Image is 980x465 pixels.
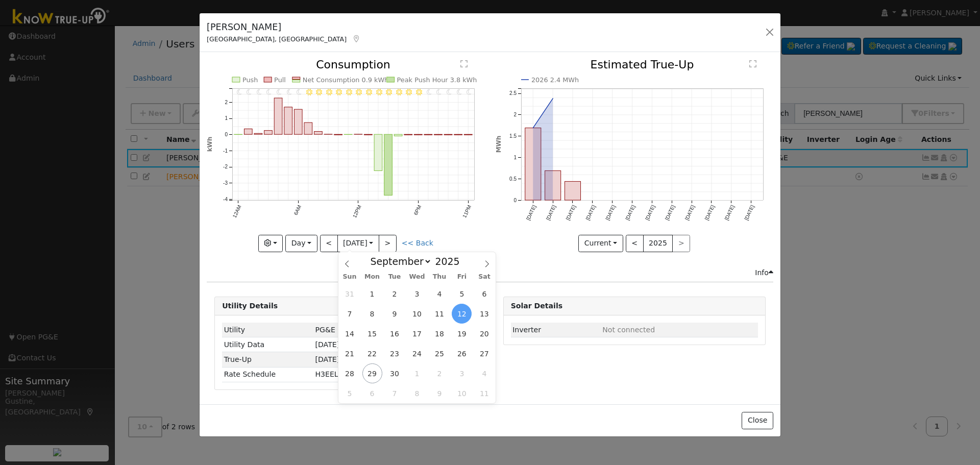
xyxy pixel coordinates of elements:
[356,89,362,95] i: 12PM - Clear
[429,363,449,383] span: October 2, 2025
[407,383,427,403] span: October 8, 2025
[452,383,472,403] span: October 10, 2025
[755,267,773,278] div: Info
[384,284,404,304] span: September 2, 2025
[511,323,601,337] td: Inverter
[416,89,422,95] i: 6PM - Clear
[413,204,423,216] text: 6PM
[254,134,262,135] rect: onclick=""
[545,171,560,201] rect: onclick=""
[604,204,616,221] text: [DATE]
[407,304,427,324] span: September 10, 2025
[338,274,361,280] span: Sun
[513,155,517,160] text: 1
[340,324,360,344] span: September 14, 2025
[384,304,404,324] span: September 9, 2025
[742,412,773,429] button: Close
[352,35,361,43] a: Map
[326,89,332,95] i: 9AM - Clear
[407,284,427,304] span: September 3, 2025
[407,344,427,363] span: September 24, 2025
[362,363,382,383] span: September 29, 2025
[602,326,655,334] span: ID: null, authorized: None
[362,383,382,403] span: October 6, 2025
[429,324,449,344] span: September 18, 2025
[703,204,715,221] text: [DATE]
[303,76,389,84] text: Net Consumption 0.9 kWh
[207,20,361,34] h5: [PERSON_NAME]
[452,284,472,304] span: September 5, 2025
[314,132,323,135] rect: onclick=""
[509,91,517,96] text: 2.5
[316,89,322,95] i: 8AM - Clear
[297,89,302,95] i: 6AM - Clear
[365,255,432,267] select: Month
[429,344,449,363] span: September 25, 2025
[626,235,644,252] button: <
[222,352,313,367] td: True-Up
[225,132,228,137] text: 0
[584,204,596,221] text: [DATE]
[460,60,468,68] text: 
[509,176,517,182] text: 0.5
[222,323,313,337] td: Utility
[525,128,541,201] rect: onclick=""
[315,326,335,334] span: ID: 14961340, authorized: 09/09/24
[379,235,397,252] button: >
[222,302,278,310] strong: Utility Details
[384,383,404,403] span: October 7, 2025
[644,204,656,221] text: [DATE]
[366,89,372,95] i: 1PM - Clear
[232,204,242,218] text: 12AM
[473,274,496,280] span: Sat
[578,235,623,252] button: Current
[340,304,360,324] span: September 7, 2025
[285,235,317,252] button: Day
[264,131,273,135] rect: onclick=""
[362,324,382,344] span: September 15, 2025
[551,96,555,101] circle: onclick=""
[432,256,469,267] input: Year
[315,370,353,378] span: Y
[511,302,562,310] strong: Solar Details
[452,324,472,344] span: September 19, 2025
[447,89,452,95] i: 9PM - Clear
[474,363,494,383] span: October 4, 2025
[293,204,303,216] text: 6AM
[225,100,228,105] text: 2
[247,89,252,95] i: 1AM - Clear
[509,133,517,139] text: 1.5
[565,182,580,201] rect: onclick=""
[257,89,262,95] i: 2AM - Clear
[452,304,472,324] span: September 12, 2025
[284,107,292,135] rect: onclick=""
[277,89,282,95] i: 4AM - Clear
[384,135,393,195] rect: onclick=""
[225,116,228,121] text: 1
[242,76,258,84] text: Push
[361,274,383,280] span: Mon
[474,304,494,324] span: September 13, 2025
[452,363,472,383] span: October 3, 2025
[406,274,428,280] span: Wed
[429,383,449,403] span: October 9, 2025
[428,274,451,280] span: Thu
[452,344,472,363] span: September 26, 2025
[352,204,362,218] text: 12PM
[531,126,535,130] circle: onclick=""
[749,60,756,68] text: 
[374,135,382,171] rect: onclick=""
[427,89,432,95] i: 7PM - Clear
[474,324,494,344] span: September 20, 2025
[525,204,537,221] text: [DATE]
[223,180,228,186] text: -3
[429,304,449,324] span: September 11, 2025
[723,204,735,221] text: [DATE]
